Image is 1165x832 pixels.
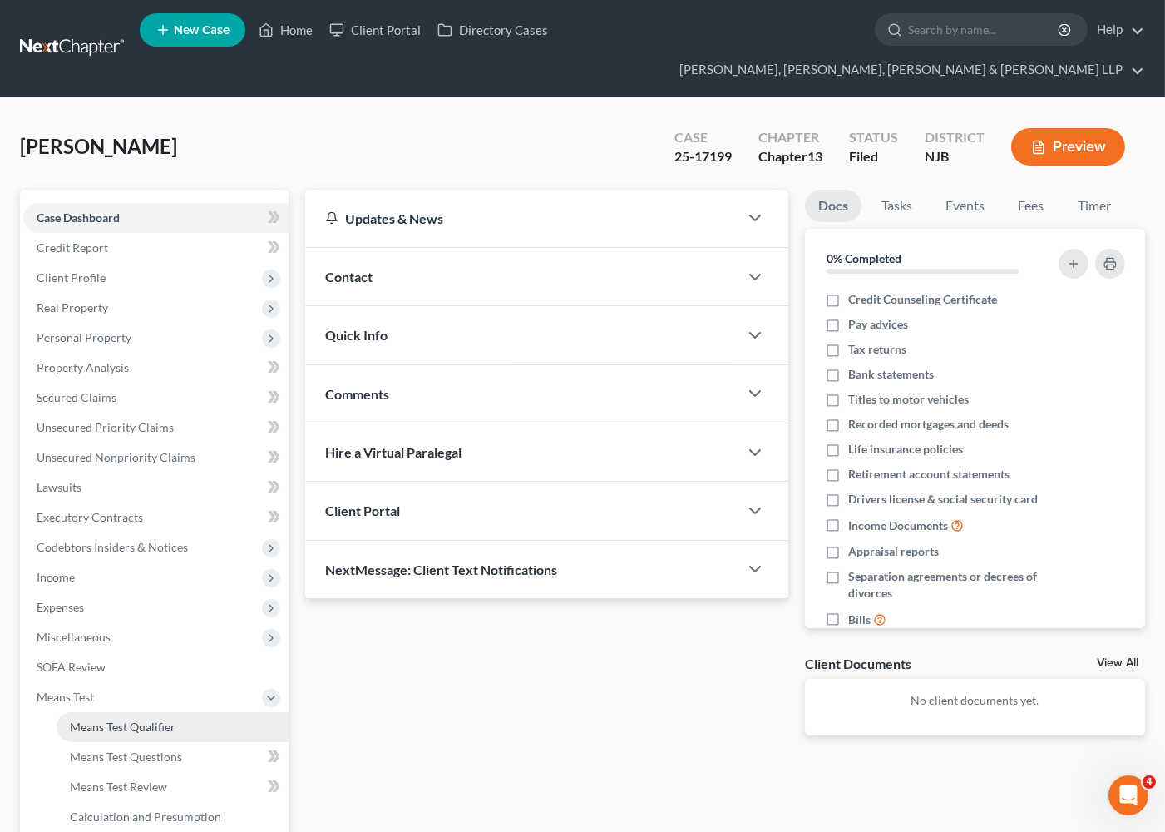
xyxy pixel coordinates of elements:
span: Calculation and Presumption [70,810,221,824]
span: Drivers license & social security card [848,491,1038,508]
span: Retirement account statements [848,466,1010,483]
a: Fees [1005,190,1058,222]
div: Client Documents [805,655,911,672]
iframe: Intercom live chat [1108,775,1148,815]
span: Unsecured Priority Claims [37,420,174,434]
a: Tasks [868,190,926,222]
span: Credit Counseling Certificate [848,291,997,308]
a: Home [250,15,321,45]
span: Client Profile [37,270,106,285]
span: Bills [848,612,871,628]
span: Hire a Virtual Paralegal [325,444,462,460]
a: Help [1088,15,1144,45]
span: Recorded mortgages and deeds [848,416,1009,433]
input: Search by name... [908,14,1060,45]
span: Executory Contracts [37,510,143,524]
span: 13 [807,148,822,164]
span: Life insurance policies [848,441,963,458]
span: Appraisal reports [848,543,939,560]
a: Means Test Qualifier [57,712,289,742]
span: Means Test Review [70,780,167,794]
a: Executory Contracts [23,503,289,532]
div: District [925,128,985,147]
a: View All [1097,657,1138,669]
div: Case [674,128,732,147]
span: Pay advices [848,316,908,333]
span: Tax returns [848,341,906,358]
a: Unsecured Priority Claims [23,413,289,443]
a: Client Portal [321,15,429,45]
span: Quick Info [325,327,388,343]
span: Property Analysis [37,360,129,374]
a: SOFA Review [23,652,289,682]
a: Case Dashboard [23,203,289,233]
strong: 0% Completed [827,251,901,265]
span: Separation agreements or decrees of divorces [848,568,1046,602]
a: Means Test Review [57,772,289,802]
div: Updates & News [325,210,718,227]
span: Credit Report [37,240,108,255]
div: Chapter [758,128,822,147]
span: Secured Claims [37,390,116,404]
a: Property Analysis [23,353,289,383]
span: Case Dashboard [37,210,120,225]
span: Expenses [37,600,84,614]
span: 4 [1143,775,1156,789]
a: Credit Report [23,233,289,263]
div: NJB [925,147,985,166]
span: NextMessage: Client Text Notifications [325,562,557,577]
a: Directory Cases [429,15,556,45]
a: Events [932,190,998,222]
span: Income Documents [848,518,948,534]
span: Lawsuits [37,480,81,494]
a: Docs [805,190,861,222]
a: Calculation and Presumption [57,802,289,832]
div: Status [849,128,898,147]
div: Filed [849,147,898,166]
span: [PERSON_NAME] [20,134,177,158]
span: Titles to motor vehicles [848,391,969,408]
button: Preview [1011,128,1125,166]
span: SOFA Review [37,660,106,674]
span: Bank statements [848,366,934,383]
span: Real Property [37,300,108,314]
a: Timer [1064,190,1124,222]
span: Contact [325,269,373,285]
span: Income [37,570,75,584]
span: New Case [174,24,230,37]
span: Personal Property [37,330,131,344]
span: Codebtors Insiders & Notices [37,540,188,554]
div: 25-17199 [674,147,732,166]
div: Chapter [758,147,822,166]
a: [PERSON_NAME], [PERSON_NAME], [PERSON_NAME] & [PERSON_NAME] LLP [671,55,1144,85]
a: Lawsuits [23,473,289,503]
span: Unsecured Nonpriority Claims [37,450,195,464]
span: Means Test Qualifier [70,720,175,734]
span: Comments [325,386,389,402]
span: Miscellaneous [37,630,111,644]
p: No client documents yet. [818,692,1132,709]
span: Client Portal [325,503,400,518]
a: Unsecured Nonpriority Claims [23,443,289,473]
a: Means Test Questions [57,742,289,772]
span: Means Test [37,690,94,704]
span: Means Test Questions [70,750,182,764]
a: Secured Claims [23,383,289,413]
